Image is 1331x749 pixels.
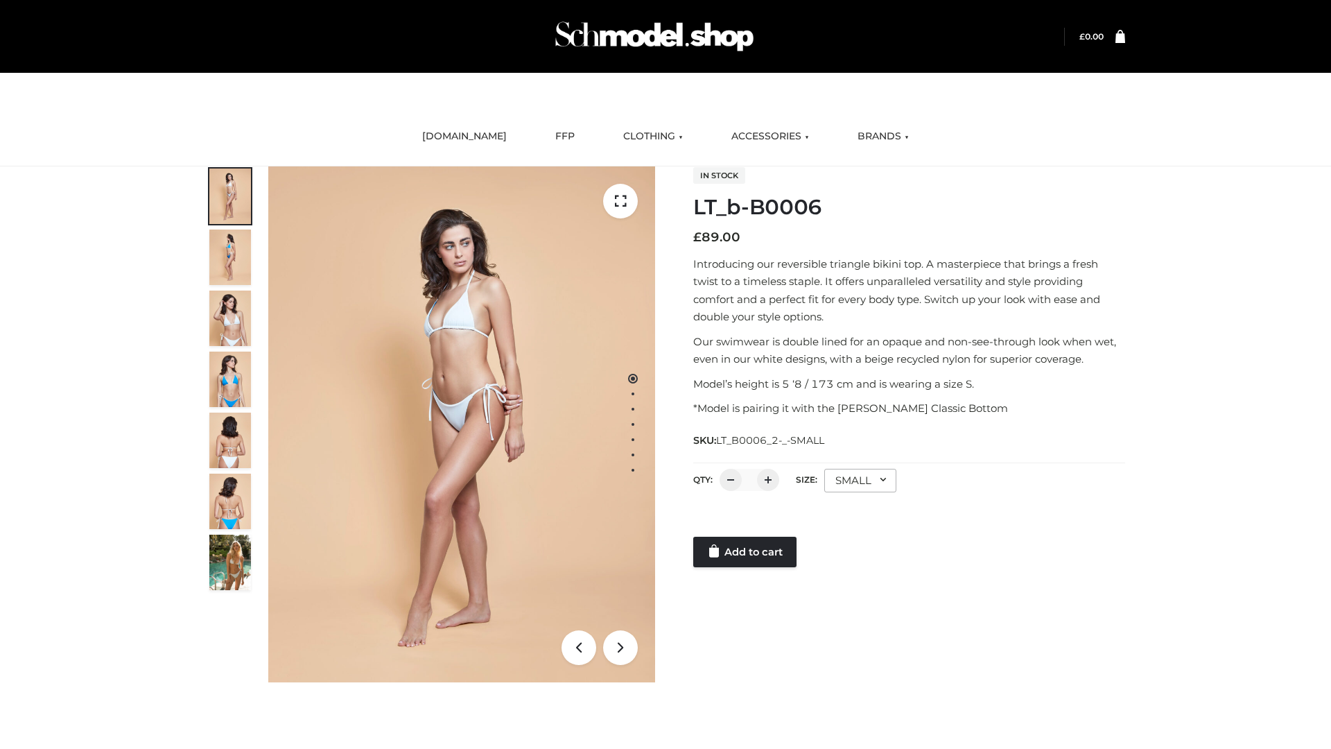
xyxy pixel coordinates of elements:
[716,434,824,447] span: LT_B0006_2-_-SMALL
[209,535,251,590] img: Arieltop_CloudNine_AzureSky2.jpg
[209,291,251,346] img: ArielClassicBikiniTop_CloudNine_AzureSky_OW114ECO_3-scaled.jpg
[209,474,251,529] img: ArielClassicBikiniTop_CloudNine_AzureSky_OW114ECO_8-scaled.jpg
[209,352,251,407] img: ArielClassicBikiniTop_CloudNine_AzureSky_OW114ECO_4-scaled.jpg
[693,195,1125,220] h1: LT_b-B0006
[693,432,826,449] span: SKU:
[693,333,1125,368] p: Our swimwear is double lined for an opaque and non-see-through look when wet, even in our white d...
[550,9,758,64] img: Schmodel Admin 964
[693,375,1125,393] p: Model’s height is 5 ‘8 / 173 cm and is wearing a size S.
[693,255,1125,326] p: Introducing our reversible triangle bikini top. A masterpiece that brings a fresh twist to a time...
[693,537,797,567] a: Add to cart
[209,230,251,285] img: ArielClassicBikiniTop_CloudNine_AzureSky_OW114ECO_2-scaled.jpg
[693,230,740,245] bdi: 89.00
[1079,31,1085,42] span: £
[209,169,251,224] img: ArielClassicBikiniTop_CloudNine_AzureSky_OW114ECO_1-scaled.jpg
[693,399,1125,417] p: *Model is pairing it with the [PERSON_NAME] Classic Bottom
[693,230,702,245] span: £
[824,469,896,492] div: SMALL
[209,413,251,468] img: ArielClassicBikiniTop_CloudNine_AzureSky_OW114ECO_7-scaled.jpg
[412,121,517,152] a: [DOMAIN_NAME]
[796,474,817,485] label: Size:
[545,121,585,152] a: FFP
[613,121,693,152] a: CLOTHING
[1079,31,1104,42] bdi: 0.00
[693,167,745,184] span: In stock
[721,121,819,152] a: ACCESSORIES
[693,474,713,485] label: QTY:
[1079,31,1104,42] a: £0.00
[268,166,655,682] img: ArielClassicBikiniTop_CloudNine_AzureSky_OW114ECO_1
[847,121,919,152] a: BRANDS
